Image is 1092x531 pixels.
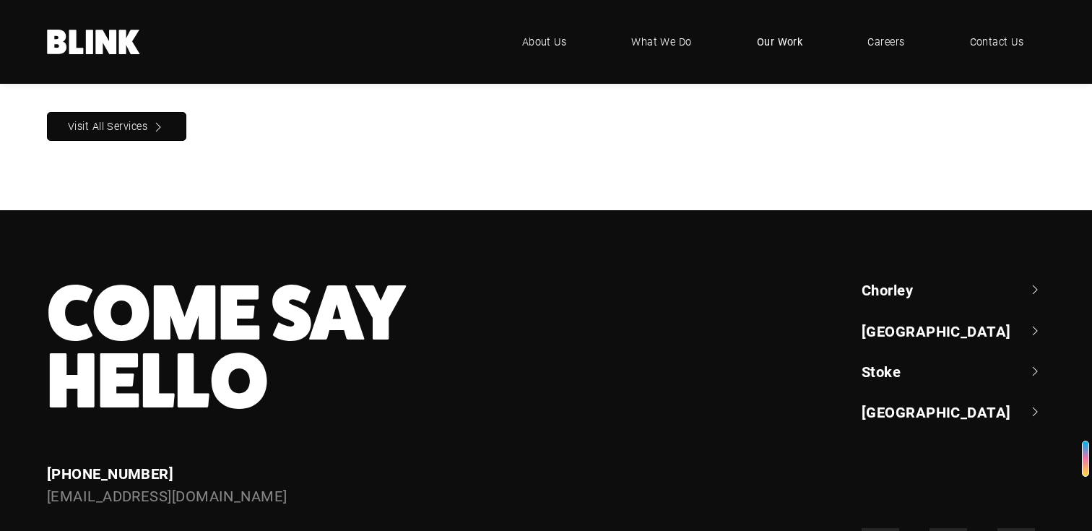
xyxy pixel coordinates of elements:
[47,486,287,505] a: [EMAIL_ADDRESS][DOMAIN_NAME]
[948,20,1046,64] a: Contact Us
[757,34,803,50] span: Our Work
[862,321,1045,341] a: [GEOGRAPHIC_DATA]
[610,20,714,64] a: What We Do
[500,20,589,64] a: About Us
[862,361,1045,381] a: Stoke
[846,20,926,64] a: Careers
[68,119,147,133] nobr: Visit All Services
[970,34,1024,50] span: Contact Us
[522,34,567,50] span: About Us
[631,34,692,50] span: What We Do
[735,20,825,64] a: Our Work
[47,464,173,483] a: [PHONE_NUMBER]
[47,280,638,415] h3: Come Say Hello
[862,402,1045,422] a: [GEOGRAPHIC_DATA]
[47,30,141,54] a: Home
[47,112,186,141] a: Visit All Services
[867,34,904,50] span: Careers
[862,280,1045,300] a: Chorley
